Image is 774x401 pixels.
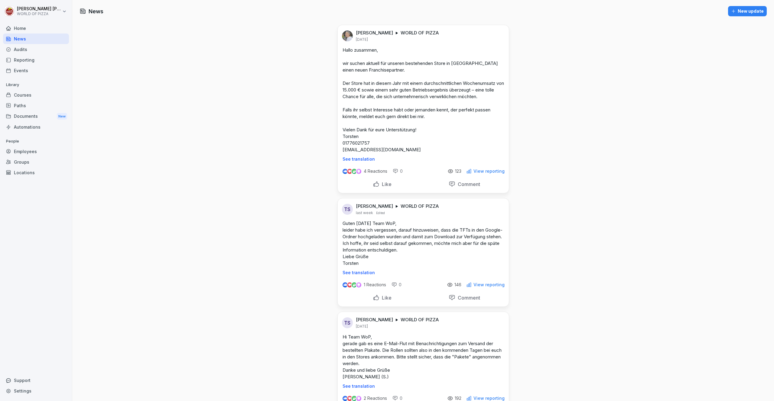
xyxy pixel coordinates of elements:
p: last week [356,210,373,215]
div: 0 [392,282,402,288]
p: Like [379,295,392,301]
a: Events [3,65,69,76]
img: in3w5lo2z519nrm9gbxqh89t.png [342,30,353,41]
a: Audits [3,44,69,55]
a: DocumentsNew [3,111,69,122]
img: love [347,396,352,401]
img: celebrate [352,169,357,174]
div: New [57,113,67,120]
p: [PERSON_NAME] [356,203,393,209]
a: Settings [3,386,69,396]
p: Hi Team WoP, gerade gab es eine E-Mail-Flut mit Benachrichtigungen zum Versand der bestellten Pla... [343,334,504,380]
p: See translation [343,270,504,275]
a: News [3,34,69,44]
div: Support [3,375,69,386]
p: [DATE] [356,37,368,42]
p: View reporting [473,169,505,174]
p: Guten [DATE] Team WoP, leider habe ich vergessen, darauf hinzuweisen, dass die TFTs in den Google... [343,220,504,267]
p: 192 [455,396,461,401]
img: inspiring [356,168,361,174]
h1: News [89,7,103,15]
div: Documents [3,111,69,122]
p: Library [3,80,69,90]
p: [PERSON_NAME] [356,30,393,36]
div: New update [731,8,764,14]
p: View reporting [473,282,505,287]
a: Automations [3,122,69,132]
a: Paths [3,100,69,111]
p: See translation [343,384,504,389]
p: WORLD OF PIZZA [401,30,439,36]
a: Courses [3,90,69,100]
img: inspiring [356,396,361,401]
p: 123 [455,169,461,174]
p: WORLD OF PIZZA [401,203,439,209]
button: New update [728,6,767,16]
a: Home [3,23,69,34]
img: love [347,169,352,174]
p: 146 [454,282,461,287]
img: celebrate [352,396,357,401]
a: Groups [3,157,69,167]
img: like [343,396,347,401]
p: Edited [376,210,385,215]
a: Locations [3,167,69,178]
p: See translation [343,157,504,162]
img: love [347,283,352,287]
img: like [343,169,347,174]
img: inspiring [356,282,361,287]
p: [PERSON_NAME] [356,317,393,323]
p: [DATE] [356,324,368,329]
div: TS [342,317,353,328]
p: Comment [455,181,480,187]
p: 4 Reactions [364,169,387,174]
div: TS [342,204,353,215]
a: Employees [3,146,69,157]
p: Hallo zusammen, wir suchen aktuell für unseren bestehenden Store in [GEOGRAPHIC_DATA] einen neuen... [343,47,504,153]
p: 1 Reactions [364,282,386,287]
p: Like [379,181,392,187]
p: View reporting [473,396,505,401]
p: WORLD OF PIZZA [401,317,439,323]
div: 0 [393,168,403,174]
p: Comment [455,295,480,301]
p: [PERSON_NAME] [PERSON_NAME] [17,6,61,11]
p: People [3,136,69,146]
p: 2 Reactions [364,396,387,401]
img: like [343,282,347,287]
a: Reporting [3,55,69,65]
p: WORLD OF PIZZA [17,12,61,16]
img: celebrate [352,282,357,287]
